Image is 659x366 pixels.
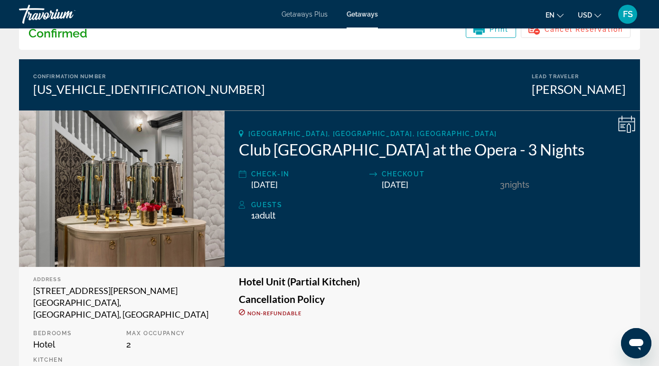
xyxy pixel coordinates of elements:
button: Change language [546,8,564,22]
span: [DATE] [382,180,408,190]
span: [GEOGRAPHIC_DATA], [GEOGRAPHIC_DATA], [GEOGRAPHIC_DATA] [248,130,497,137]
span: Hotel [33,339,55,349]
p: Bedrooms [33,330,117,337]
h3: Cancellation Policy [239,294,626,304]
p: Kitchen [33,357,117,363]
h3: Confirmed [28,26,100,40]
div: Check-In [251,168,365,180]
span: USD [578,11,592,19]
button: Cancel Reservation [521,21,631,38]
div: Address [33,276,210,283]
span: 3 [500,180,505,190]
span: Adult [255,210,275,220]
iframe: Button to launch messaging window [621,328,651,358]
span: FS [623,9,633,19]
button: Change currency [578,8,601,22]
span: en [546,11,555,19]
div: [US_VEHICLE_IDENTIFICATION_NUMBER] [33,82,265,96]
span: 1 [251,210,275,220]
a: Getaways [347,10,378,18]
button: Print [466,21,517,38]
a: Travorium [19,2,114,27]
div: Lead Traveler [532,73,626,80]
span: 2 [126,339,131,349]
span: Non-refundable [247,310,301,316]
h3: Hotel Unit (Partial Kitchen) [239,276,626,287]
div: [STREET_ADDRESS][PERSON_NAME] [GEOGRAPHIC_DATA], [GEOGRAPHIC_DATA], [GEOGRAPHIC_DATA] [33,285,210,320]
span: Cancel Reservation [545,26,623,33]
p: Max Occupancy [126,330,210,337]
div: [PERSON_NAME] [532,82,626,96]
div: Checkout [382,168,495,180]
span: Nights [505,180,529,190]
button: User Menu [615,4,640,24]
span: [DATE] [251,180,278,190]
a: Cancel Reservation [521,23,631,33]
h2: Club [GEOGRAPHIC_DATA] at the Opera - 3 Nights [239,140,626,159]
span: Print [490,26,509,33]
a: Getaways Plus [282,10,328,18]
div: Confirmation Number [33,73,265,80]
div: Guests [251,199,626,210]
